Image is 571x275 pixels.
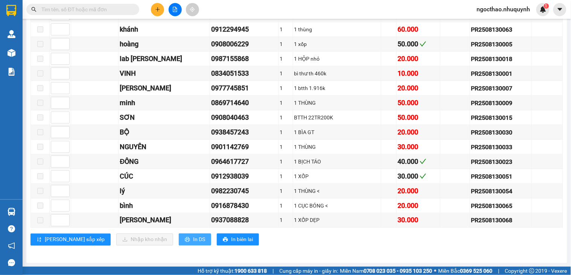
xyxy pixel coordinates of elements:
div: 20.000 [398,83,439,93]
td: PR2508130009 [470,96,532,110]
td: KIM [119,213,210,228]
div: 0908040463 [211,112,277,123]
button: printerIn DS [179,234,211,246]
span: [PERSON_NAME] sắp xếp [45,235,105,244]
td: khánh [119,22,210,37]
td: PR2508130005 [470,37,532,52]
div: 0908006229 [211,39,277,49]
div: PR2508130009 [471,98,530,108]
div: PR2508130033 [471,142,530,152]
div: 1 [280,202,292,210]
span: check [420,158,426,165]
span: search [31,7,37,12]
span: printer [223,237,228,243]
div: 10.000 [398,68,439,79]
div: 1 HỘP nhỏ [294,55,380,63]
td: hoàng [119,37,210,52]
div: 1 XỐP [294,172,380,180]
button: plus [151,3,164,16]
div: 0938457243 [211,127,277,137]
div: 1 btth 1.916k [294,84,380,92]
td: PR2508130065 [470,199,532,213]
button: aim [186,3,199,16]
div: 50.000 [398,98,439,108]
div: 50.000 [398,39,439,49]
div: PR2508130007 [471,84,530,93]
div: SƠN [120,112,209,123]
div: [PERSON_NAME] [120,215,209,226]
span: sort-ascending [37,237,42,243]
span: printer [185,237,190,243]
td: KIM ANH [119,81,210,96]
div: 1 [280,143,292,151]
div: 1 [280,157,292,166]
td: VINH [119,66,210,81]
div: 0912294945 [211,24,277,35]
div: PR2508130005 [471,40,530,49]
td: 0938457243 [210,125,279,140]
div: 1 [280,69,292,78]
div: PR2508130018 [471,54,530,64]
input: Tìm tên, số ĐT hoặc mã đơn [41,5,130,14]
td: 0912294945 [210,22,279,37]
div: 1 [280,216,292,225]
div: PR2508130051 [471,172,530,181]
td: BỘ [119,125,210,140]
div: PR2508130054 [471,186,530,196]
div: PR2508130030 [471,128,530,137]
td: 0964617727 [210,154,279,169]
img: warehouse-icon [8,30,15,38]
div: 0937088828 [211,215,277,226]
div: 1 thùng [294,25,380,34]
div: 1 XỐP DẸP [294,216,380,225]
td: PR2508130033 [470,140,532,154]
td: 0908040463 [210,110,279,125]
td: CÚC [119,169,210,184]
strong: 1900 633 818 [234,268,267,274]
span: caret-down [557,6,563,13]
td: lab lê khải [119,52,210,66]
div: khánh [120,24,209,35]
div: 50.000 [398,112,439,123]
span: ngocthao.nhuquynh [471,5,536,14]
span: message [8,259,15,266]
div: 0869714640 [211,98,277,108]
div: 0912938039 [211,171,277,182]
span: 1 [545,3,548,9]
button: downloadNhập kho nhận [116,234,173,246]
td: ĐÔNG [119,154,210,169]
td: PR2508130007 [470,81,532,96]
td: PR2508130030 [470,125,532,140]
td: PR2508130068 [470,213,532,228]
div: 1 THÙNG [294,99,380,107]
div: PR2508130023 [471,157,530,167]
button: sort-ascending[PERSON_NAME] sắp xếp [30,234,111,246]
div: PR2508130065 [471,201,530,211]
div: 1 [280,25,292,34]
button: file-add [169,3,182,16]
div: 0916878430 [211,200,277,211]
div: PR2508130068 [471,216,530,225]
div: 1 BÌA GT [294,128,380,136]
div: 1 [280,99,292,107]
div: 1 xốp [294,40,380,48]
div: VINH [120,68,209,79]
div: 0964617727 [211,156,277,167]
div: CÚC [120,171,209,182]
td: PR2508130063 [470,22,532,37]
div: 20.000 [398,53,439,64]
div: 20.000 [398,127,439,137]
div: 1 [280,40,292,48]
sup: 1 [544,3,549,9]
span: Miền Nam [340,267,432,275]
div: PR2508130001 [471,69,530,78]
td: 0869714640 [210,96,279,110]
span: Miền Bắc [439,267,493,275]
div: 30.000 [398,171,439,182]
div: PR2508130015 [471,113,530,122]
div: 0982230745 [211,186,277,196]
button: printerIn biên lai [217,234,259,246]
div: 30.000 [398,142,439,152]
td: PR2508130015 [470,110,532,125]
div: ĐÔNG [120,156,209,167]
